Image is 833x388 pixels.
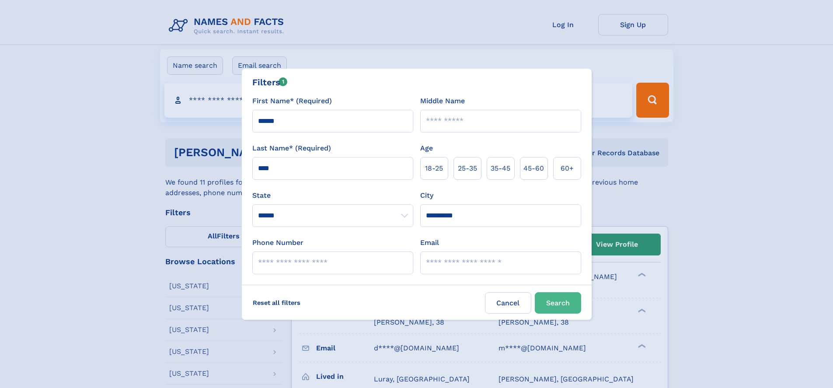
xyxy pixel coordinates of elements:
label: Age [420,143,433,154]
label: Middle Name [420,96,465,106]
span: 25‑35 [458,163,477,174]
label: Email [420,238,439,248]
div: Filters [252,76,288,89]
span: 45‑60 [523,163,544,174]
button: Search [535,292,581,314]
span: 60+ [561,163,574,174]
label: Last Name* (Required) [252,143,331,154]
label: State [252,190,413,201]
label: Reset all filters [247,292,306,313]
label: Cancel [485,292,531,314]
label: First Name* (Required) [252,96,332,106]
label: City [420,190,433,201]
span: 18‑25 [425,163,443,174]
label: Phone Number [252,238,303,248]
span: 35‑45 [491,163,510,174]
